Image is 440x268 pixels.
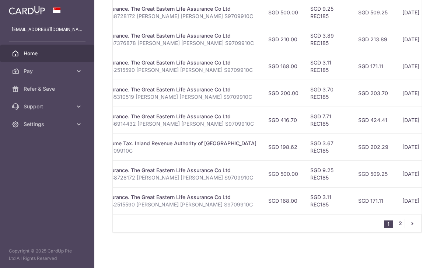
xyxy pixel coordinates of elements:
td: SGD 416.70 [262,107,304,133]
p: 0236914432 [PERSON_NAME] [PERSON_NAME] S9709910C [104,120,256,128]
td: SGD 9.25 REC185 [304,160,352,187]
p: 0242515590 [PERSON_NAME] [PERSON_NAME] S9709910C [104,201,256,208]
span: Home [24,50,72,57]
td: SGD 168.00 [262,53,304,80]
td: SGD 168.00 [262,187,304,214]
td: SGD 200.00 [262,80,304,107]
td: SGD 210.00 [262,26,304,53]
td: SGD 3.11 REC185 [304,53,352,80]
div: Insurance. The Great Eastern Life Assurance Co Ltd [104,167,256,174]
span: Support [24,103,72,110]
div: Insurance. The Great Eastern Life Assurance Co Ltd [104,86,256,93]
td: SGD 3.89 REC185 [304,26,352,53]
td: SGD 213.89 [352,26,397,53]
td: SGD 3.70 REC185 [304,80,352,107]
p: S9709910C [104,147,256,154]
p: 0242515590 [PERSON_NAME] [PERSON_NAME] S9709910C [104,66,256,74]
td: SGD 3.11 REC185 [304,187,352,214]
div: Income Tax. Inland Revenue Authority of [GEOGRAPHIC_DATA] [104,140,256,147]
td: SGD 171.11 [352,187,397,214]
td: SGD 202.29 [352,133,397,160]
a: 2 [396,219,405,228]
li: 1 [384,220,393,228]
div: Insurance. The Great Eastern Life Assurance Co Ltd [104,5,256,13]
td: SGD 7.71 REC185 [304,107,352,133]
td: SGD 509.25 [352,160,397,187]
div: Insurance. The Great Eastern Life Assurance Co Ltd [104,113,256,120]
p: 0235310519 [PERSON_NAME] [PERSON_NAME] S9709910C [104,93,256,101]
p: 0238728172 [PERSON_NAME] [PERSON_NAME] S9709910C [104,13,256,20]
td: SGD 171.11 [352,53,397,80]
div: Insurance. The Great Eastern Life Assurance Co Ltd [104,194,256,201]
td: SGD 203.70 [352,80,397,107]
div: Insurance. The Great Eastern Life Assurance Co Ltd [104,59,256,66]
span: Settings [24,121,72,128]
p: 0238728172 [PERSON_NAME] [PERSON_NAME] S9709910C [104,174,256,181]
td: SGD 500.00 [262,160,304,187]
p: [EMAIL_ADDRESS][DOMAIN_NAME] [12,26,83,33]
div: Insurance. The Great Eastern Life Assurance Co Ltd [104,32,256,39]
p: 0237376878 [PERSON_NAME] [PERSON_NAME] S9709910C [104,39,256,47]
nav: pager [384,215,421,232]
span: Pay [24,67,72,75]
td: SGD 3.67 REC185 [304,133,352,160]
td: SGD 424.41 [352,107,397,133]
td: SGD 198.62 [262,133,304,160]
img: CardUp [9,6,45,15]
span: Refer & Save [24,85,72,93]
